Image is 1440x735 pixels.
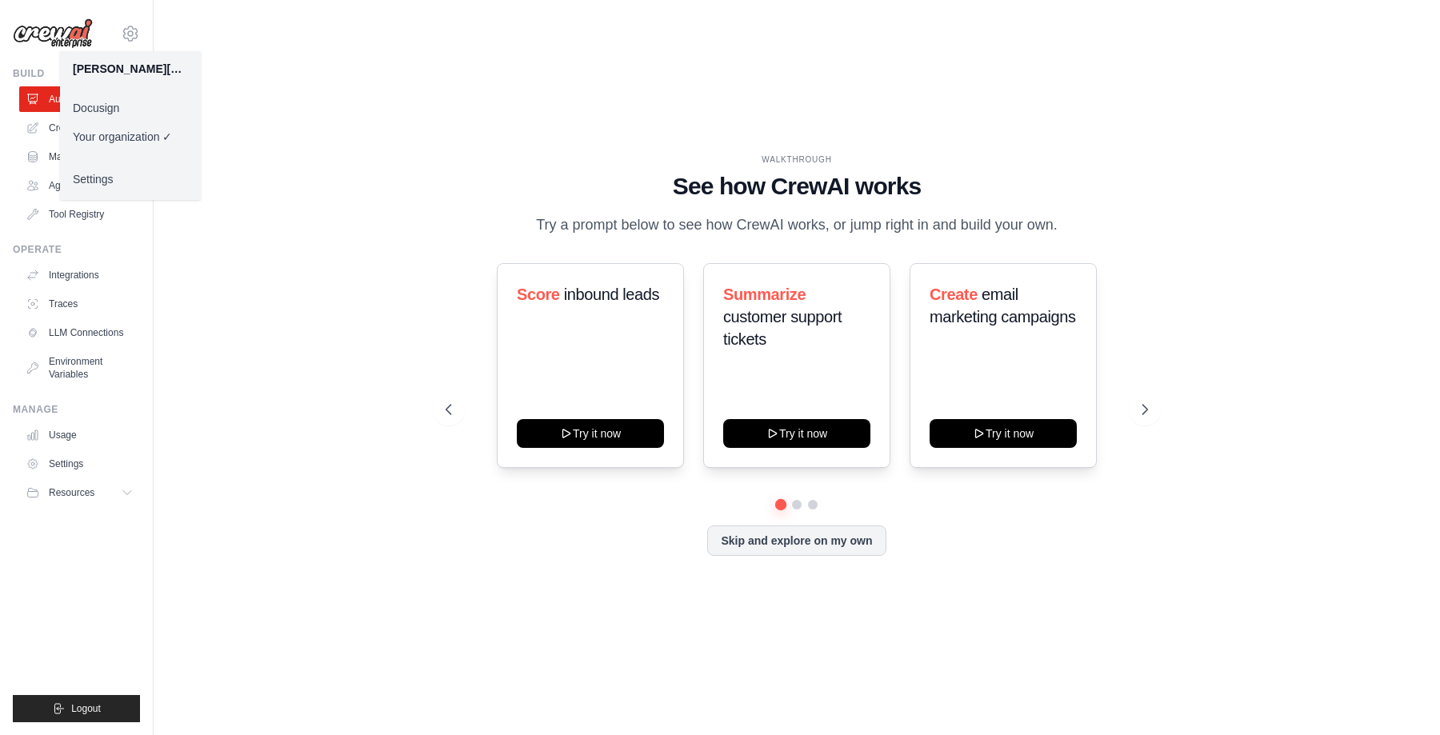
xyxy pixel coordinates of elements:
[19,291,140,317] a: Traces
[930,419,1077,448] button: Try it now
[446,154,1148,166] div: WALKTHROUGH
[13,403,140,416] div: Manage
[19,480,140,505] button: Resources
[517,419,664,448] button: Try it now
[446,172,1148,201] h1: See how CrewAI works
[60,94,201,122] a: Docusign
[19,349,140,387] a: Environment Variables
[19,86,140,112] a: Automations
[19,115,140,141] a: Crew Studio
[19,173,140,198] a: Agents
[564,286,659,303] span: inbound leads
[49,486,94,499] span: Resources
[19,144,140,170] a: Marketplace
[19,451,140,477] a: Settings
[19,320,140,346] a: LLM Connections
[71,702,101,715] span: Logout
[13,243,140,256] div: Operate
[19,202,140,227] a: Tool Registry
[1360,658,1440,735] iframe: Chat Widget
[73,61,188,77] div: [PERSON_NAME][EMAIL_ADDRESS][PERSON_NAME][DOMAIN_NAME]
[13,67,140,80] div: Build
[19,422,140,448] a: Usage
[13,695,140,722] button: Logout
[517,286,560,303] span: Score
[723,419,870,448] button: Try it now
[707,525,886,556] button: Skip and explore on my own
[723,286,806,303] span: Summarize
[930,286,978,303] span: Create
[13,18,93,49] img: Logo
[930,286,1076,326] span: email marketing campaigns
[19,262,140,288] a: Integrations
[723,308,842,348] span: customer support tickets
[528,214,1066,237] p: Try a prompt below to see how CrewAI works, or jump right in and build your own.
[60,165,201,194] a: Settings
[60,122,201,151] a: Your organization ✓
